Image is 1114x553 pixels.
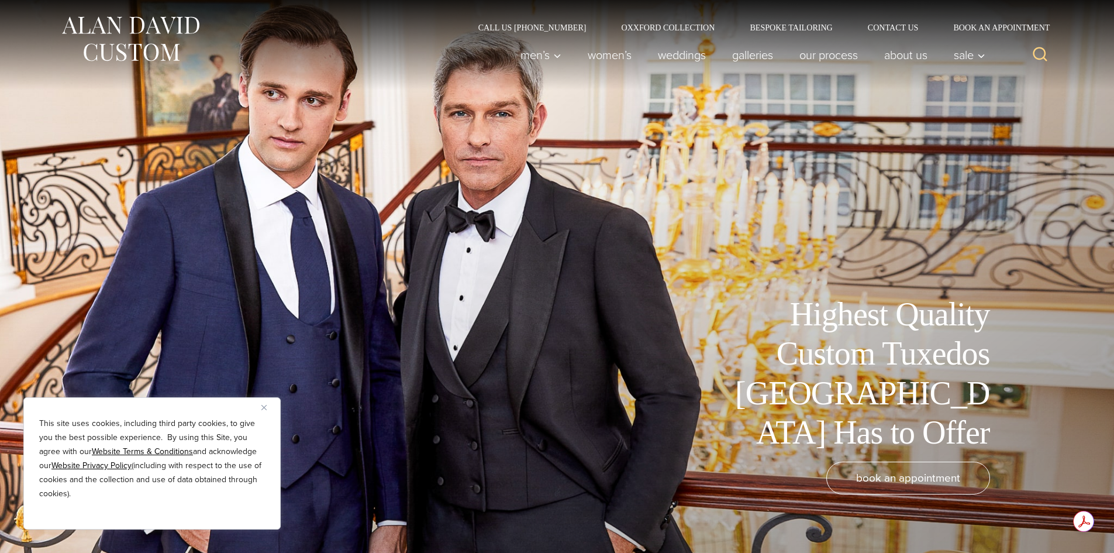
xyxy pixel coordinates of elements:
button: Close [261,400,275,414]
a: Contact Us [850,23,936,32]
nav: Secondary Navigation [461,23,1054,32]
span: Sale [954,49,985,61]
a: Book an Appointment [936,23,1054,32]
a: Galleries [719,43,786,67]
a: Our Process [786,43,871,67]
a: Call Us [PHONE_NUMBER] [461,23,604,32]
a: Website Terms & Conditions [92,445,193,458]
p: This site uses cookies, including third party cookies, to give you the best possible experience. ... [39,417,265,501]
a: Oxxford Collection [603,23,732,32]
h1: Highest Quality Custom Tuxedos [GEOGRAPHIC_DATA] Has to Offer [727,295,990,452]
span: book an appointment [856,469,960,486]
img: Alan David Custom [60,13,201,65]
nav: Primary Navigation [507,43,991,67]
span: Men’s [520,49,561,61]
a: Website Privacy Policy [51,459,132,472]
a: Women’s [574,43,644,67]
button: View Search Form [1026,41,1054,69]
a: About Us [871,43,940,67]
a: weddings [644,43,719,67]
a: book an appointment [826,462,990,494]
img: Close [261,405,267,410]
a: Bespoke Tailoring [732,23,850,32]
